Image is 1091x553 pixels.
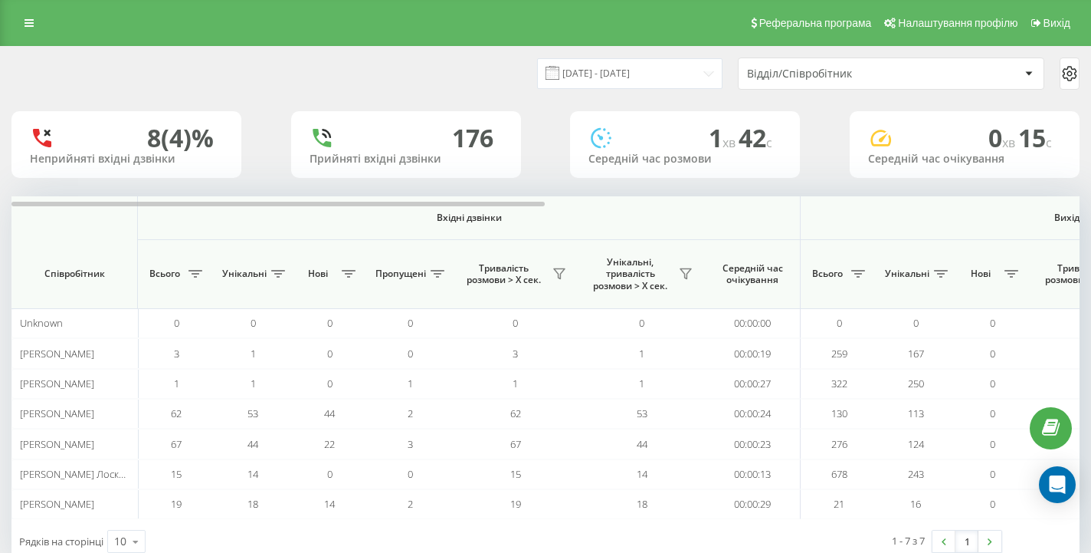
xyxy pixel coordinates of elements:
[299,268,337,280] span: Нові
[759,17,872,29] span: Реферальна програма
[174,347,179,360] span: 3
[705,308,801,338] td: 00:00:00
[637,407,647,420] span: 53
[955,531,978,552] a: 1
[892,533,925,548] div: 1 - 7 з 7
[722,134,739,151] span: хв
[513,316,518,330] span: 0
[588,153,781,166] div: Середній час розмови
[20,316,63,330] span: Unknown
[222,268,267,280] span: Унікальні
[247,437,258,451] span: 44
[327,377,333,390] span: 0
[990,497,995,511] span: 0
[913,316,919,330] span: 0
[637,467,647,481] span: 14
[990,377,995,390] span: 0
[834,497,844,511] span: 21
[739,121,772,154] span: 42
[510,407,521,420] span: 62
[1046,134,1052,151] span: c
[174,377,179,390] span: 1
[766,134,772,151] span: c
[20,347,94,360] span: [PERSON_NAME]
[868,153,1061,166] div: Середній час очікування
[408,316,413,330] span: 0
[171,467,182,481] span: 15
[20,407,94,420] span: [PERSON_NAME]
[114,534,126,549] div: 10
[408,437,413,451] span: 3
[990,316,995,330] span: 0
[408,497,413,511] span: 2
[1043,17,1070,29] span: Вихід
[831,347,847,360] span: 259
[327,347,333,360] span: 0
[146,268,184,280] span: Всього
[705,429,801,459] td: 00:00:23
[705,399,801,429] td: 00:00:24
[247,467,258,481] span: 14
[908,347,924,360] span: 167
[171,497,182,511] span: 19
[1018,121,1052,154] span: 15
[747,67,930,81] div: Відділ/Співробітник
[705,489,801,519] td: 00:00:29
[1002,134,1018,151] span: хв
[408,377,413,390] span: 1
[324,497,335,511] span: 14
[637,497,647,511] span: 18
[247,407,258,420] span: 53
[327,467,333,481] span: 0
[25,268,124,280] span: Співробітник
[513,347,518,360] span: 3
[460,262,548,286] span: Тривалість розмови > Х сек.
[885,268,929,280] span: Унікальні
[908,437,924,451] span: 124
[705,369,801,399] td: 00:00:27
[247,497,258,511] span: 18
[837,316,842,330] span: 0
[908,407,924,420] span: 113
[171,437,182,451] span: 67
[908,467,924,481] span: 243
[19,535,103,548] span: Рядків на сторінці
[639,316,644,330] span: 0
[327,316,333,330] span: 0
[30,153,223,166] div: Неприйняті вхідні дзвінки
[251,316,256,330] span: 0
[174,316,179,330] span: 0
[831,377,847,390] span: 322
[408,467,413,481] span: 0
[831,407,847,420] span: 130
[831,467,847,481] span: 678
[910,497,921,511] span: 16
[408,347,413,360] span: 0
[709,121,739,154] span: 1
[990,467,995,481] span: 0
[990,437,995,451] span: 0
[510,497,521,511] span: 19
[513,377,518,390] span: 1
[510,437,521,451] span: 67
[639,347,644,360] span: 1
[962,268,1000,280] span: Нові
[251,377,256,390] span: 1
[990,407,995,420] span: 0
[639,377,644,390] span: 1
[324,407,335,420] span: 44
[171,407,182,420] span: 62
[908,377,924,390] span: 250
[510,467,521,481] span: 15
[324,437,335,451] span: 22
[637,437,647,451] span: 44
[147,123,214,153] div: 8 (4)%
[251,347,256,360] span: 1
[178,212,760,224] span: Вхідні дзвінки
[20,497,94,511] span: [PERSON_NAME]
[988,121,1018,154] span: 0
[716,262,788,286] span: Середній час очікування
[408,407,413,420] span: 2
[705,459,801,489] td: 00:00:13
[586,256,674,292] span: Унікальні, тривалість розмови > Х сек.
